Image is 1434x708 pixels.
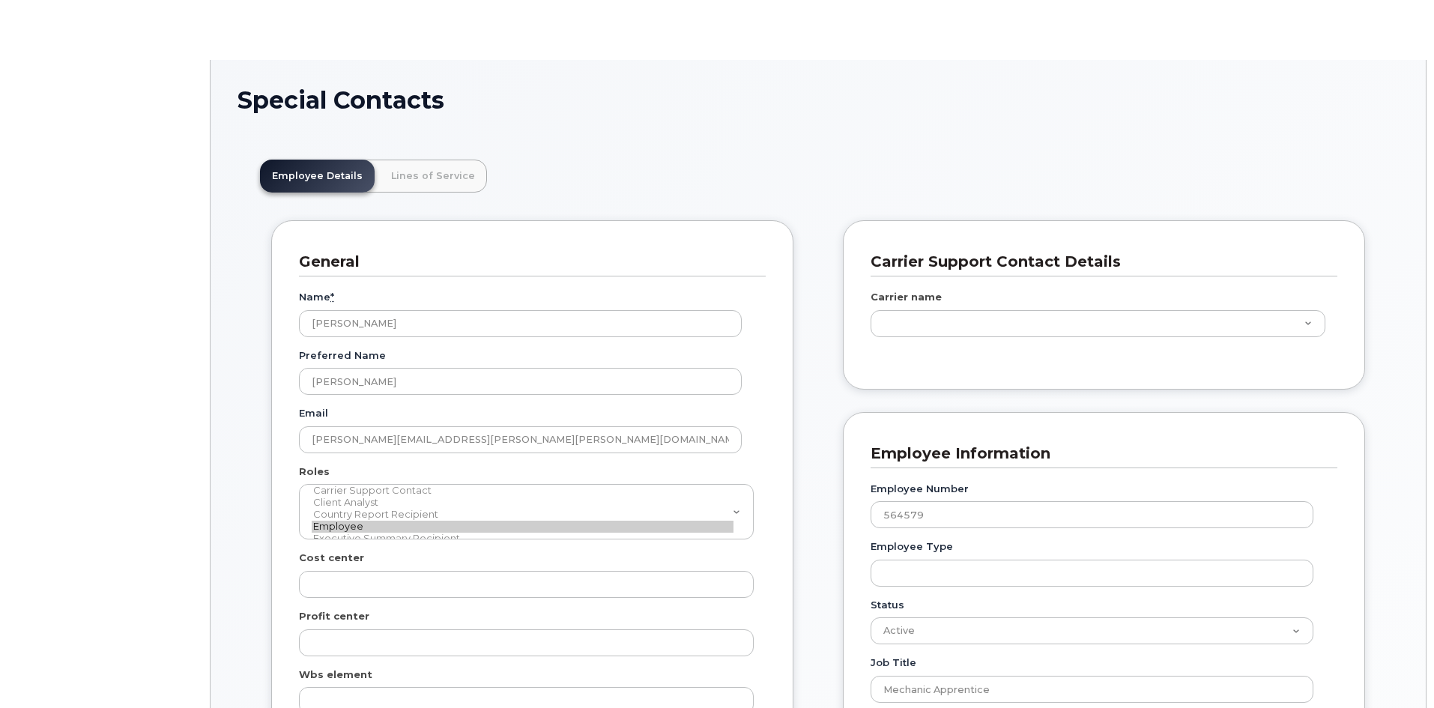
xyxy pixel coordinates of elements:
[299,348,386,363] label: Preferred Name
[312,485,733,497] option: Carrier Support Contact
[299,252,754,272] h3: General
[312,497,733,509] option: Client Analyst
[871,252,1326,272] h3: Carrier Support Contact Details
[299,465,330,479] label: Roles
[299,406,328,420] label: Email
[238,87,1399,113] h1: Special Contacts
[312,509,733,521] option: Country Report Recipient
[260,160,375,193] a: Employee Details
[312,521,733,533] option: Employee
[871,598,904,612] label: Status
[299,551,364,565] label: Cost center
[299,290,334,304] label: Name
[379,160,487,193] a: Lines of Service
[299,609,369,623] label: Profit center
[299,668,372,682] label: Wbs element
[871,656,916,670] label: Job Title
[871,444,1326,464] h3: Employee Information
[312,533,733,545] option: Executive Summary Recipient
[871,539,953,554] label: Employee Type
[871,482,969,496] label: Employee Number
[330,291,334,303] abbr: required
[871,290,942,304] label: Carrier name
